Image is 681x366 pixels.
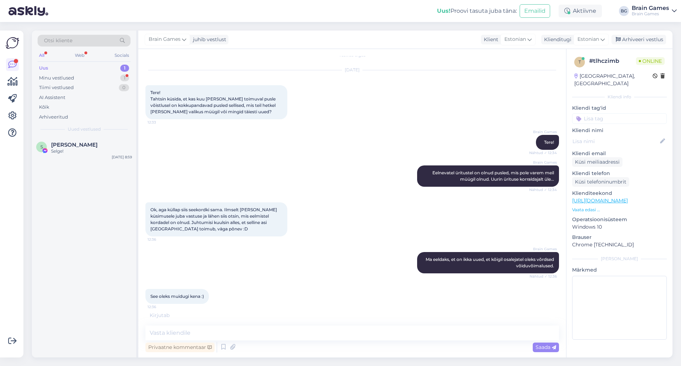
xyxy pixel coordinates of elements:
[530,274,557,279] span: Nähtud ✓ 12:36
[632,11,669,17] div: Brain Games
[572,104,667,112] p: Kliendi tag'id
[572,150,667,157] p: Kliendi email
[572,234,667,241] p: Brauser
[577,35,599,43] span: Estonian
[145,67,559,73] div: [DATE]
[611,35,666,44] div: Arhiveeri vestlus
[529,187,557,192] span: Nähtud ✓ 12:34
[619,6,629,16] div: BG
[481,36,498,43] div: Klient
[437,7,450,14] b: Uus!
[145,312,559,319] div: Kirjutab
[6,36,19,50] img: Askly Logo
[541,36,571,43] div: Klienditugi
[572,241,667,248] p: Chrome [TECHNICAL_ID]
[51,142,98,148] span: Sandra Sommer
[51,148,132,154] div: Selge!
[119,84,129,91] div: 0
[572,170,667,177] p: Kliendi telefon
[574,72,653,87] div: [GEOGRAPHIC_DATA], [GEOGRAPHIC_DATA]
[572,197,628,204] a: [URL][DOMAIN_NAME]
[148,120,174,125] span: 12:33
[578,59,581,65] span: t
[426,257,555,268] span: Ma eeldaks, et on ikka uued, et kõigil osalejatel oleks võrdsed võiduvõimalused.
[572,256,667,262] div: [PERSON_NAME]
[39,104,49,111] div: Kõik
[39,94,65,101] div: AI Assistent
[536,344,556,350] span: Saada
[437,7,517,15] div: Proovi tasuta juba täna:
[148,304,174,310] span: 12:36
[112,154,132,160] div: [DATE] 8:59
[572,207,667,213] p: Vaata edasi ...
[572,94,667,100] div: Kliendi info
[38,51,46,60] div: All
[530,160,557,165] span: Brain Games
[68,126,101,132] span: Uued vestlused
[572,223,667,231] p: Windows 10
[40,144,43,149] span: S
[544,140,554,145] span: Tere!
[589,57,636,65] div: # tlhczimb
[572,190,667,197] p: Klienditeekond
[572,137,659,145] input: Lisa nimi
[572,216,667,223] p: Operatsioonisüsteem
[120,75,129,82] div: 1
[572,113,667,124] input: Lisa tag
[145,343,215,352] div: Privaatne kommentaar
[520,4,550,18] button: Emailid
[120,65,129,72] div: 1
[149,35,181,43] span: Brain Games
[39,114,68,121] div: Arhiveeritud
[529,150,557,155] span: Nähtud ✓ 12:34
[150,90,277,114] span: Tere! Tahtsin küsida, et kas kuu [PERSON_NAME] toimuval pusle võistlusel on kokkupandavad pusled ...
[150,207,278,231] span: Ok, aga küllap siis seekordki sama. Ilmselt [PERSON_NAME] küsimusele juba vastuse ja lähen siis o...
[530,246,557,252] span: Brain Games
[39,65,48,72] div: Uus
[190,36,226,43] div: juhib vestlust
[632,5,677,17] a: Brain GamesBrain Games
[572,157,622,167] div: Küsi meiliaadressi
[504,35,526,43] span: Estonian
[113,51,131,60] div: Socials
[632,5,669,11] div: Brain Games
[559,5,602,17] div: Aktiivne
[530,129,557,135] span: Brain Games
[636,57,665,65] span: Online
[432,170,555,182] span: Eelnevatel üritustel on olnud pusled, mis pole varem meil müügil olnud. Uurin ürituse korraldajal...
[148,237,174,242] span: 12:36
[44,37,72,44] span: Otsi kliente
[150,294,204,299] span: See oleks muidugi kena :)
[572,266,667,274] p: Märkmed
[39,75,74,82] div: Minu vestlused
[73,51,86,60] div: Web
[39,84,74,91] div: Tiimi vestlused
[572,127,667,134] p: Kliendi nimi
[572,177,629,187] div: Küsi telefoninumbrit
